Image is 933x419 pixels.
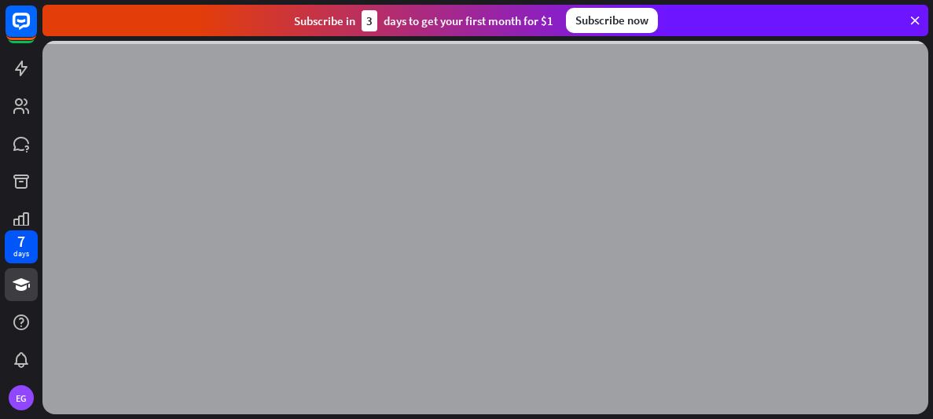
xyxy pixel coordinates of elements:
div: 7 [17,234,25,248]
div: Subscribe in days to get your first month for $1 [294,10,553,31]
div: days [13,248,29,259]
a: 7 days [5,230,38,263]
div: 3 [362,10,377,31]
div: Subscribe now [566,8,658,33]
div: EG [9,385,34,410]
